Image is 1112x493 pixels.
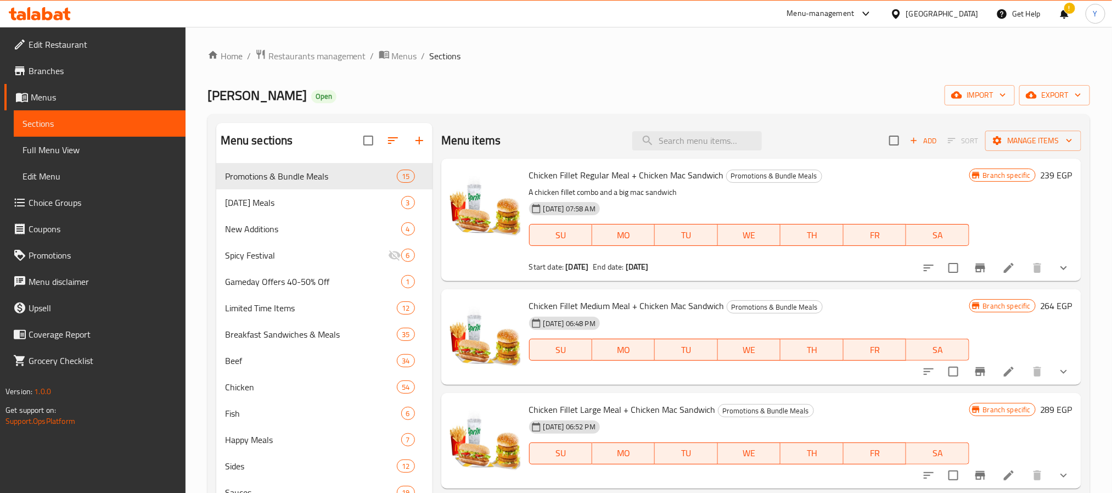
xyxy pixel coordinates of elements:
div: items [401,275,415,288]
span: Branch specific [979,301,1035,311]
li: / [247,49,251,63]
span: Manage items [994,134,1072,148]
button: MO [592,442,655,464]
a: Upsell [4,295,186,321]
button: delete [1024,462,1051,489]
div: items [397,301,414,315]
span: 54 [397,382,414,393]
div: [DATE] Meals3 [216,189,433,216]
span: 34 [397,356,414,366]
span: MO [597,445,650,461]
button: TH [780,339,843,361]
button: SU [529,442,592,464]
svg: Show Choices [1057,365,1070,378]
button: show more [1051,358,1077,385]
span: TU [659,342,713,358]
div: Spicy Festival6 [216,242,433,268]
div: items [397,328,414,341]
span: Restaurants management [268,49,366,63]
img: Chicken Fillet Regular Meal + Chicken Mac Sandwich [450,167,520,238]
span: Full Menu View [23,143,177,156]
span: Sides [225,460,397,473]
button: show more [1051,462,1077,489]
span: MO [597,342,650,358]
h6: 289 EGP [1040,402,1072,417]
div: Beef [225,354,397,367]
span: [DATE] 06:52 PM [539,422,600,432]
div: New Additions4 [216,216,433,242]
div: New Additions [225,222,401,236]
button: WE [718,224,780,246]
div: Beef34 [216,348,433,374]
span: Promotions & Bundle Meals [225,170,397,183]
button: MO [592,339,655,361]
span: export [1028,88,1081,102]
span: Menus [392,49,417,63]
span: Sort sections [380,127,406,154]
span: 1.0.0 [34,384,51,399]
span: Start date: [529,260,564,274]
span: 6 [402,250,414,261]
span: SU [534,227,588,243]
div: Spicy Festival [225,249,388,262]
div: items [397,354,414,367]
a: Promotions [4,242,186,268]
span: FR [848,227,902,243]
a: Support.OpsPlatform [5,414,75,428]
span: Coverage Report [29,328,177,341]
span: 35 [397,329,414,340]
span: SU [534,342,588,358]
span: Branches [29,64,177,77]
span: FR [848,342,902,358]
a: Edit menu item [1002,365,1015,378]
img: Chicken Fillet Medium Meal + Chicken Mac Sandwich [450,298,520,368]
span: Select to update [942,464,965,487]
div: Chicken54 [216,374,433,400]
div: items [401,407,415,420]
span: Edit Menu [23,170,177,183]
div: Happy Meals7 [216,427,433,453]
span: Branch specific [979,170,1035,181]
div: Gameday Offers 40-50% Off [225,275,401,288]
svg: Show Choices [1057,469,1070,482]
span: [DATE] Meals [225,196,401,209]
button: SA [906,442,969,464]
span: TU [659,227,713,243]
span: Choice Groups [29,196,177,209]
button: Manage items [985,131,1081,151]
span: SA [911,342,964,358]
nav: breadcrumb [207,49,1090,63]
span: Select section [883,129,906,152]
span: SA [911,227,964,243]
button: export [1019,85,1090,105]
div: Chicken [225,380,397,394]
button: FR [844,224,906,246]
span: Edit Restaurant [29,38,177,51]
span: 1 [402,277,414,287]
button: TU [655,442,717,464]
button: TU [655,224,717,246]
b: [DATE] [626,260,649,274]
button: TH [780,224,843,246]
span: Select to update [942,360,965,383]
div: Promotions & Bundle Meals [726,170,822,183]
a: Home [207,49,243,63]
a: Grocery Checklist [4,348,186,374]
a: Coverage Report [4,321,186,348]
div: Promotions & Bundle Meals15 [216,163,433,189]
span: Open [311,92,336,101]
span: Upsell [29,301,177,315]
span: [DATE] 06:48 PM [539,318,600,329]
span: Fish [225,407,401,420]
span: [DATE] 07:58 AM [539,204,600,214]
span: 12 [397,303,414,313]
button: WE [718,339,780,361]
div: Menu-management [787,7,855,20]
div: Promotions & Bundle Meals [718,404,814,417]
button: FR [844,339,906,361]
span: Breakfast Sandwiches & Meals [225,328,397,341]
span: Grocery Checklist [29,354,177,367]
button: sort-choices [916,255,942,281]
